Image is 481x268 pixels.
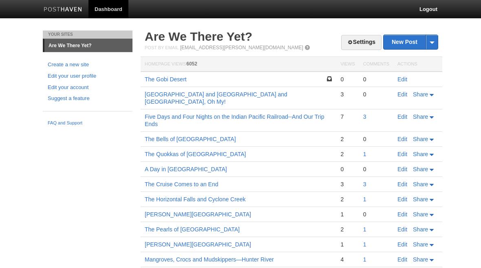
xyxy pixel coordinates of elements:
[44,39,132,52] a: Are We There Yet?
[413,211,428,218] span: Share
[145,151,246,157] a: The Quokkas of [GEOGRAPHIC_DATA]
[180,45,303,50] a: [EMAIL_ADDRESS][PERSON_NAME][DOMAIN_NAME]
[145,181,218,187] a: The Cruise Comes to an End
[145,226,240,233] a: The Pearls of [GEOGRAPHIC_DATA]
[397,151,407,157] a: Edit
[48,120,128,127] a: FAQ and Support
[413,91,428,98] span: Share
[341,35,382,50] a: Settings
[48,83,128,92] a: Edit your account
[413,113,428,120] span: Share
[48,94,128,103] a: Suggest a feature
[397,241,407,248] a: Edit
[48,72,128,81] a: Edit your user profile
[397,76,407,83] a: Edit
[145,196,245,203] a: The Horizontal Falls and Cyclone Creek
[359,57,393,72] th: Comments
[145,256,274,263] a: Mangroves, Crocs and Mudskippers—Hunter River
[145,113,324,127] a: Five Days and Four Nights on the Indian Pacific Railroad--And Our Trip Ends
[145,45,179,50] span: Post by Email
[340,241,355,248] div: 1
[363,256,366,263] a: 1
[363,76,389,83] div: 0
[340,150,355,158] div: 2
[413,166,428,172] span: Share
[413,151,428,157] span: Share
[145,241,251,248] a: [PERSON_NAME][GEOGRAPHIC_DATA]
[397,113,407,120] a: Edit
[363,135,389,143] div: 0
[336,57,359,72] th: Views
[145,136,236,142] a: The Bells of [GEOGRAPHIC_DATA]
[393,57,442,72] th: Actions
[384,35,438,49] a: New Post
[397,211,407,218] a: Edit
[363,241,366,248] a: 1
[340,135,355,143] div: 2
[340,196,355,203] div: 2
[363,196,366,203] a: 1
[413,136,428,142] span: Share
[340,211,355,218] div: 1
[413,181,428,187] span: Share
[340,166,355,173] div: 0
[397,226,407,233] a: Edit
[397,196,407,203] a: Edit
[340,76,355,83] div: 0
[363,113,366,120] a: 3
[363,151,366,157] a: 1
[145,30,252,43] a: Are We There Yet?
[44,7,82,13] img: Posthaven-bar
[145,76,187,83] a: The Gobi Desert
[363,211,389,218] div: 0
[340,256,355,263] div: 4
[363,226,366,233] a: 1
[363,166,389,173] div: 0
[397,136,407,142] a: Edit
[363,91,389,98] div: 0
[397,166,407,172] a: Edit
[145,91,287,105] a: [GEOGRAPHIC_DATA] and [GEOGRAPHIC_DATA] and [GEOGRAPHIC_DATA], Oh My!
[340,91,355,98] div: 3
[340,181,355,188] div: 3
[413,241,428,248] span: Share
[340,226,355,233] div: 2
[397,181,407,187] a: Edit
[141,57,336,72] th: Homepage Views
[48,61,128,69] a: Create a new site
[397,91,407,98] a: Edit
[145,166,227,172] a: A Day in [GEOGRAPHIC_DATA]
[340,113,355,120] div: 7
[186,61,197,67] span: 6052
[413,226,428,233] span: Share
[397,256,407,263] a: Edit
[363,181,366,187] a: 3
[145,211,251,218] a: [PERSON_NAME][GEOGRAPHIC_DATA]
[413,196,428,203] span: Share
[43,31,132,39] li: Your Sites
[413,256,428,263] span: Share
